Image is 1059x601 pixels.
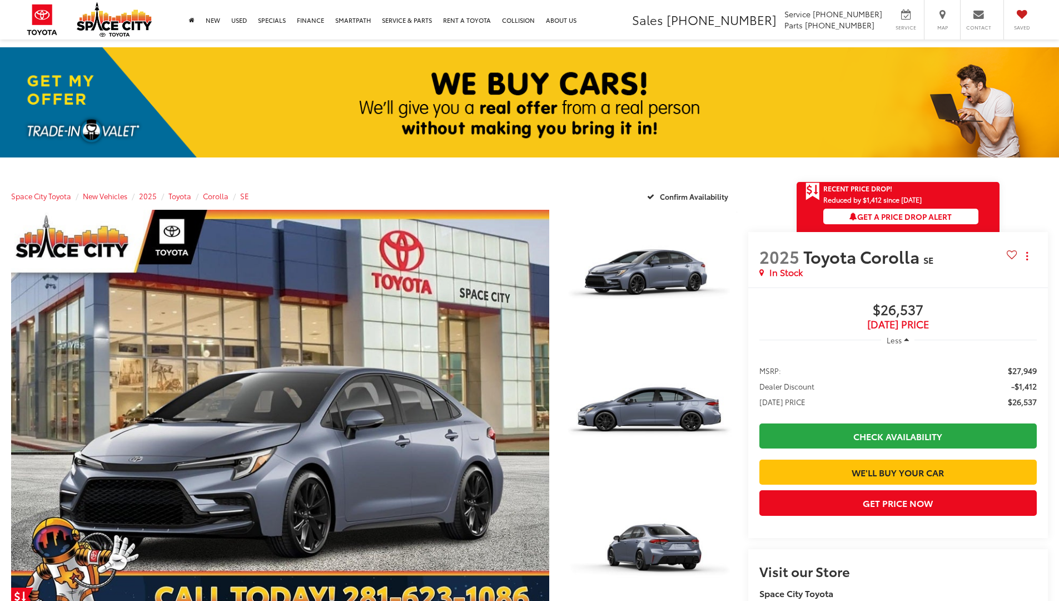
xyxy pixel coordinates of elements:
[893,24,918,31] span: Service
[83,191,127,201] a: New Vehicles
[887,335,902,345] span: Less
[805,19,874,31] span: [PHONE_NUMBER]
[1026,252,1028,260] span: dropdown dots
[203,191,228,201] a: Corolla
[759,490,1037,515] button: Get Price Now
[784,8,811,19] span: Service
[641,186,737,206] button: Confirm Availability
[759,564,1037,578] h2: Visit our Store
[559,209,738,343] img: 2025 Toyota Corolla SE
[667,11,777,28] span: [PHONE_NUMBER]
[1008,365,1037,376] span: $27,949
[784,19,803,31] span: Parts
[11,191,71,201] a: Space City Toyota
[1011,381,1037,392] span: -$1,412
[561,210,737,342] a: Expand Photo 1
[759,587,833,599] strong: Space City Toyota
[240,191,249,201] a: SE
[1010,24,1034,31] span: Saved
[759,319,1037,330] span: [DATE] Price
[966,24,991,31] span: Contact
[168,191,191,201] a: Toyota
[1017,247,1037,266] button: Actions
[759,244,799,268] span: 2025
[561,348,737,480] a: Expand Photo 2
[759,302,1037,319] span: $26,537
[849,211,952,222] span: Get a Price Drop Alert
[139,191,157,201] a: 2025
[797,182,1000,195] a: Get Price Drop Alert Recent Price Drop!
[923,253,933,266] span: SE
[823,196,978,203] span: Reduced by $1,412 since [DATE]
[759,381,814,392] span: Dealer Discount
[77,2,152,37] img: Space City Toyota
[930,24,954,31] span: Map
[803,244,923,268] span: Toyota Corolla
[559,347,738,481] img: 2025 Toyota Corolla SE
[769,266,803,279] span: In Stock
[759,396,806,407] span: [DATE] PRICE
[823,184,892,193] span: Recent Price Drop!
[1008,396,1037,407] span: $26,537
[632,11,663,28] span: Sales
[806,182,820,201] span: Get Price Drop Alert
[813,8,882,19] span: [PHONE_NUMBER]
[759,423,1037,449] a: Check Availability
[759,365,781,376] span: MSRP:
[660,191,728,201] span: Confirm Availability
[759,460,1037,485] a: We'll Buy Your Car
[881,330,914,350] button: Less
